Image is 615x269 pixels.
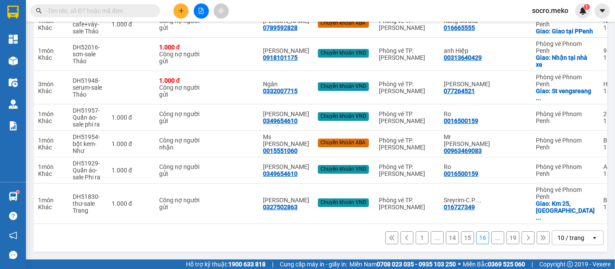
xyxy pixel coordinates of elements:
[536,200,595,221] div: Giao: Km 25, National Road No. 4, Chork Village, Bekchan Commune, Angs
[536,74,595,88] div: Phòng vé Phnom Penh
[159,77,202,84] div: 1.000 đ
[38,144,64,151] div: Khác
[38,47,64,54] div: 1 món
[263,24,298,31] div: 0789592828
[444,133,490,147] div: Mr Slim
[536,186,595,200] div: Phòng vé Phnom Penh
[377,261,456,268] strong: 0708 023 035 - 0935 103 250
[73,14,103,35] div: DH51972-cafe+váy-sale Thảo
[9,212,17,220] span: question-circle
[38,117,64,124] div: Khác
[318,112,369,121] div: Chuyển khoản VND
[318,165,369,174] div: Chuyển khoản VND
[186,259,266,269] span: Hỗ trợ kỹ thuật:
[159,137,202,151] div: Công nợ người nhận
[73,193,103,214] div: DH51830-thư-sale Trang
[536,214,541,221] span: ...
[263,117,298,124] div: 0349654610
[491,231,504,244] button: ...
[159,84,202,98] div: Công nợ người gửi
[112,167,151,174] div: 1.000 đ
[272,259,273,269] span: |
[318,82,369,91] div: Chuyển khoản VND
[73,160,103,181] div: DH51929-Quần áo-sale Phi ra
[228,261,266,268] strong: 1900 633 818
[557,233,584,242] div: 10 / trang
[38,137,64,144] div: 1 món
[379,163,435,177] div: Phòng vé TP. [PERSON_NAME]
[379,110,435,124] div: Phòng vé TP. [PERSON_NAME]
[536,40,595,54] div: Phòng vé Phnom Penh
[112,114,151,121] div: 1.000 đ
[38,110,64,117] div: 1 món
[379,17,435,31] div: Phòng vé TP. [PERSON_NAME]
[318,139,369,147] div: Chuyển khoản ABA
[416,231,429,244] button: 1
[73,107,103,128] div: DH51957-Quần áo-sale phi ra
[38,81,64,88] div: 3 món
[73,44,103,65] div: DH52016-sơn-sale Thảo
[379,47,435,61] div: Phòng vé TP. [PERSON_NAME]
[444,88,475,94] div: 077264521
[263,197,309,204] div: Anh Thanh
[194,3,209,19] button: file-add
[9,251,17,259] span: message
[476,231,489,244] button: 16
[536,137,595,151] div: Phòng vé Phnom Penh
[263,110,309,117] div: Quỳnh Chi
[463,259,525,269] span: Miền Bắc
[280,259,347,269] span: Cung cấp máy in - giấy in:
[38,197,64,204] div: 1 món
[595,3,610,19] button: caret-down
[38,170,64,177] div: Khác
[159,17,202,31] div: Công nợ người gửi
[318,19,369,28] div: Chuyển khoản ABA
[38,54,64,61] div: Khác
[585,4,588,10] span: 1
[263,163,309,170] div: Quỳnh Chi
[9,121,18,130] img: solution-icon
[379,137,435,151] div: Phòng vé TP. [PERSON_NAME]
[444,170,478,177] div: 0016500159
[159,51,202,65] div: Công nợ người gửi
[536,94,541,101] span: ...
[214,3,229,19] button: aim
[584,4,590,10] sup: 1
[178,8,184,14] span: plus
[48,6,150,16] input: Tìm tên, số ĐT hoặc mã đơn
[444,204,475,211] div: 016727349
[444,24,475,31] div: 016665555
[506,231,519,244] button: 19
[431,231,444,244] button: ...
[9,100,18,109] img: warehouse-icon
[444,54,482,61] div: 00313640429
[9,56,18,65] img: warehouse-icon
[263,88,298,94] div: 0332007715
[444,81,490,88] div: Vin Saan
[16,191,19,193] sup: 1
[173,3,189,19] button: plus
[444,110,490,117] div: Ro
[73,77,103,98] div: DH51948-serum-sale Thảo
[38,204,64,211] div: Khác
[444,197,490,204] div: Sreyrim-C.P. CAMBODIA CO., LTD
[591,234,598,241] svg: open
[532,259,533,269] span: |
[579,7,587,15] img: icon-new-feature
[198,8,204,14] span: file-add
[488,261,525,268] strong: 0369 525 060
[536,88,595,101] div: Giao: St vengsreang Trapaeng Thleung Village 4, Sangkham Chom Chao 1,
[536,110,595,124] div: Phòng vé Phnom Penh
[38,88,64,94] div: Khác
[444,117,478,124] div: 0016500159
[9,35,18,44] img: dashboard-icon
[112,140,151,147] div: 1.000 đ
[9,192,18,201] img: warehouse-icon
[263,47,309,54] div: anh Minh
[318,49,369,58] div: Chuyển khoản VND
[318,198,369,207] div: Chuyển khoản VND
[36,8,42,14] span: search
[159,110,202,124] div: Công nợ người gửi
[476,197,481,204] span: ...
[379,81,435,94] div: Phòng vé TP. [PERSON_NAME]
